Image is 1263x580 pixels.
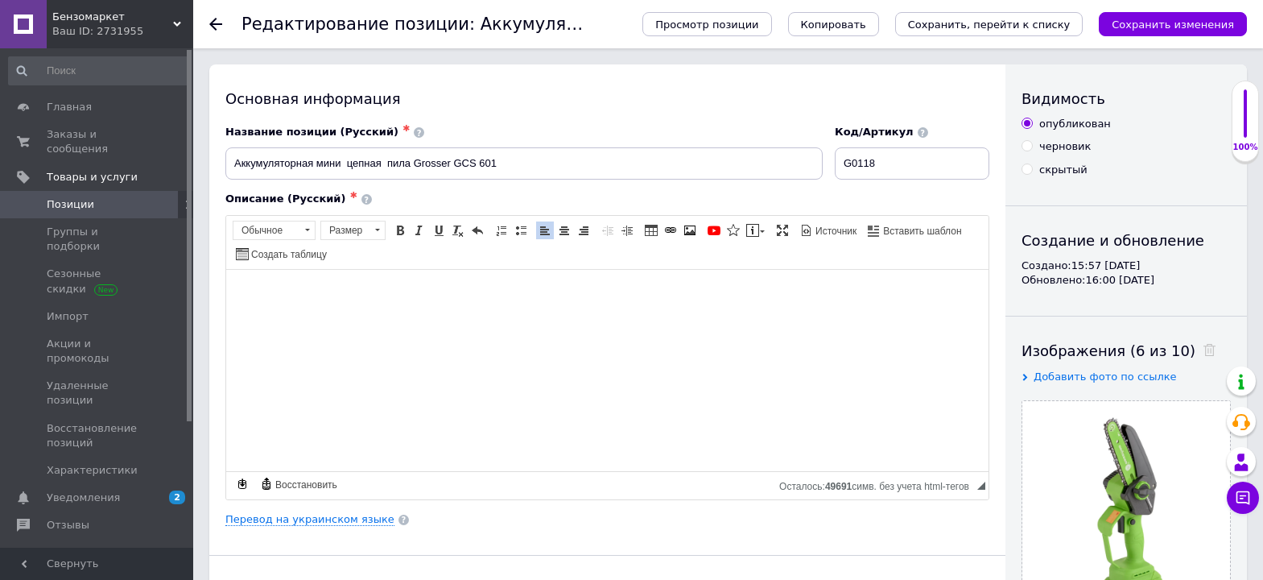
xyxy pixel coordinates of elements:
div: Обновлено: 16:00 [DATE] [1022,273,1231,288]
div: Вернуться назад [209,18,222,31]
span: Позиции [47,197,94,212]
a: Курсив (Ctrl+I) [411,222,428,239]
span: Восстановление позиций [47,421,149,450]
span: Уведомления [47,491,120,505]
a: Источник [798,222,859,239]
span: Название позиции (Русский) [225,126,398,138]
a: Полужирный (Ctrl+B) [391,222,409,239]
span: Покупатели [47,546,113,561]
span: Сезонные скидки [47,267,149,296]
div: Создание и обновление [1022,230,1231,251]
a: Вставить/Редактировать ссылку (Ctrl+L) [662,222,679,239]
span: Акции и промокоды [47,337,149,366]
span: Добавить фото по ссылке [1034,371,1177,383]
span: Копировать [801,19,866,31]
div: Подсчет символов [779,477,977,492]
button: Сохранить изменения [1099,12,1247,36]
span: Главная [47,100,92,114]
a: Уменьшить отступ [599,222,617,239]
span: Удаленные позиции [47,379,149,408]
input: Например, H&M женское платье зеленое 38 размер вечернее макси с блестками [225,147,823,180]
span: Товары и услуги [47,170,138,184]
span: Просмотр позиции [655,19,758,31]
iframe: Визуальный текстовый редактор, 23F04E2A-A949-44FF-A2A4-47BCC52E6CA2 [226,270,989,471]
a: Сделать резервную копию сейчас [233,475,251,493]
a: Изображение [681,222,699,239]
span: Заказы и сообщения [47,127,149,156]
span: Характеристики [47,463,138,478]
a: Добавить видео с YouTube [705,222,723,239]
span: Создать таблицу [249,248,327,262]
span: Перетащите для изменения размера [977,482,985,490]
div: Ваш ID: 2731955 [52,24,193,39]
a: Развернуть [774,222,791,239]
i: Сохранить изменения [1112,19,1234,31]
a: Вставить шаблон [865,222,964,239]
span: 49691 [825,481,852,492]
i: Сохранить, перейти к списку [908,19,1071,31]
span: Обычное [233,222,299,239]
span: Восстановить [273,478,337,492]
a: По центру [555,222,573,239]
div: Создано: 15:57 [DATE] [1022,259,1231,273]
a: Создать таблицу [233,245,329,263]
a: Убрать форматирование [449,222,467,239]
span: Код/Артикул [835,126,914,138]
h1: Редактирование позиции: Аккумуляторная мини цепная пила Grosser GCS 601 [241,14,947,34]
a: Подчеркнутый (Ctrl+U) [430,222,448,239]
a: Обычное [233,221,316,240]
span: Бензомаркет [52,10,173,24]
div: черновик [1039,139,1091,154]
div: Видимость [1022,89,1231,109]
a: По правому краю [575,222,592,239]
span: Источник [813,225,856,238]
span: Отзывы [47,518,89,532]
a: По левому краю [536,222,554,239]
a: Вставить иконку [724,222,742,239]
a: Вставить / удалить маркированный список [512,222,530,239]
span: Вставить шаблон [881,225,961,238]
a: Размер [320,221,386,240]
button: Чат с покупателем [1227,482,1259,514]
a: Перевод на украинском языке [225,513,394,526]
div: 100% [1232,142,1258,153]
a: Восстановить [258,475,340,493]
div: 100% Качество заполнения [1232,81,1259,162]
button: Просмотр позиции [642,12,771,36]
a: Увеличить отступ [618,222,636,239]
a: Вставить сообщение [744,222,767,239]
span: ✱ [402,123,410,134]
div: Основная информация [225,89,989,109]
span: Группы и подборки [47,225,149,254]
a: Вставить / удалить нумерованный список [493,222,510,239]
div: опубликован [1039,117,1111,131]
div: скрытый [1039,163,1088,177]
span: 2 [169,491,185,504]
span: Размер [321,222,369,239]
button: Копировать [788,12,879,36]
div: Изображения (6 из 10) [1022,341,1231,361]
a: Отменить (Ctrl+Z) [468,222,486,239]
span: Описание (Русский) [225,193,345,205]
span: Импорт [47,309,89,324]
button: Сохранить, перейти к списку [895,12,1083,36]
span: ✱ [349,190,357,201]
a: Таблица [642,222,660,239]
input: Поиск [8,56,190,85]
